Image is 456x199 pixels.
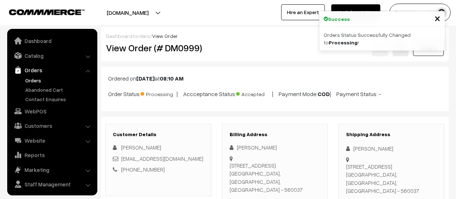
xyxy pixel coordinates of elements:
div: [STREET_ADDRESS] [GEOGRAPHIC_DATA], [GEOGRAPHIC_DATA], [GEOGRAPHIC_DATA] - 560037 [346,163,437,195]
span: × [434,11,440,25]
div: [PERSON_NAME] [230,143,320,152]
span: Processing [141,88,177,98]
a: COMMMERCE [9,7,72,16]
a: Catalog [9,49,95,62]
span: [PERSON_NAME] [121,144,161,151]
button: [DOMAIN_NAME] [81,4,174,22]
span: View Order [152,33,178,39]
a: Reports [9,148,95,161]
div: Orders Status Successfully Changed to ! [319,27,445,51]
span: Accepted [236,88,272,98]
a: Hire an Expert [281,4,325,20]
a: Staff Management [9,178,95,191]
a: Website [9,134,95,147]
a: orders [134,33,150,39]
a: Dashboard [9,34,95,47]
h2: View Order (# DM0999) [106,42,211,53]
a: Orders [23,77,95,84]
a: Marketing [9,163,95,176]
a: Dashboard [106,33,132,39]
strong: Success [328,15,350,23]
h3: Shipping Address [346,131,437,138]
b: COD [318,90,330,98]
b: 08:10 AM [160,75,183,82]
a: [PHONE_NUMBER] [121,166,165,173]
button: Close [434,13,440,23]
div: [PERSON_NAME] [346,144,437,153]
b: [DATE] [136,75,155,82]
h3: Billing Address [230,131,320,138]
a: [EMAIL_ADDRESS][DOMAIN_NAME] [121,155,203,162]
a: WebPOS [9,105,95,118]
a: My Subscription [331,4,380,20]
div: / / [106,32,444,40]
p: Ordered on at [108,74,442,83]
a: Orders [9,64,95,77]
strong: Processing [329,39,358,46]
p: Order Status: | Accceptance Status: | Payment Mode: | Payment Status: - [108,88,442,98]
img: user [436,7,447,18]
a: Abandoned Cart [23,86,95,94]
a: Customers [9,119,95,132]
a: Contact Enquires [23,95,95,103]
div: [STREET_ADDRESS] [GEOGRAPHIC_DATA], [GEOGRAPHIC_DATA], [GEOGRAPHIC_DATA] - 560037 [230,161,320,194]
button: [PERSON_NAME] [389,4,451,22]
h3: Customer Details [113,131,204,138]
img: COMMMERCE [9,9,85,15]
